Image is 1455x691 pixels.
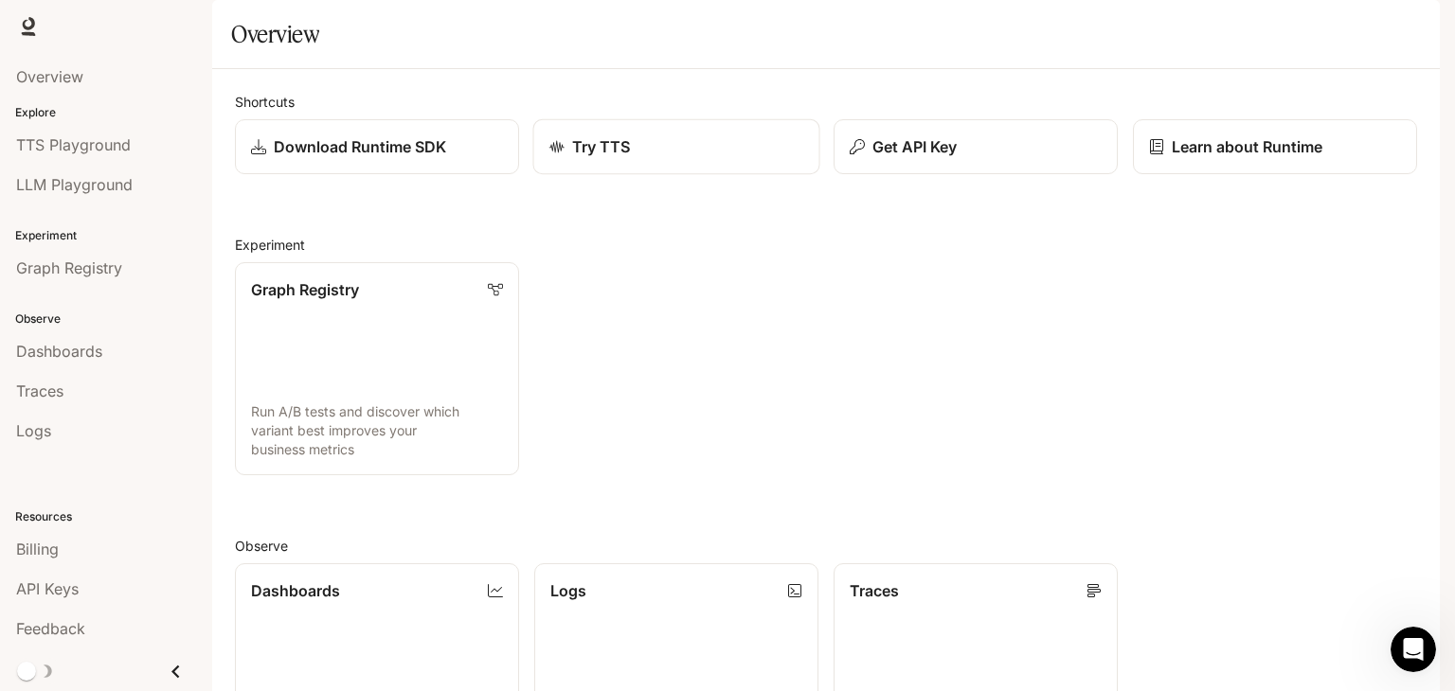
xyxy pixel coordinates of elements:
[533,119,820,175] a: Try TTS
[550,579,586,602] p: Logs
[235,119,519,174] a: Download Runtime SDK
[251,278,359,301] p: Graph Registry
[1133,119,1417,174] a: Learn about Runtime
[850,579,899,602] p: Traces
[235,235,1417,255] h2: Experiment
[251,579,340,602] p: Dashboards
[251,402,503,459] p: Run A/B tests and discover which variant best improves your business metrics
[834,119,1118,174] button: Get API Key
[572,135,631,158] p: Try TTS
[274,135,446,158] p: Download Runtime SDK
[235,262,519,475] a: Graph RegistryRun A/B tests and discover which variant best improves your business metrics
[872,135,957,158] p: Get API Key
[235,536,1417,556] h2: Observe
[231,15,319,53] h1: Overview
[235,92,1417,112] h2: Shortcuts
[1391,627,1436,672] iframe: Intercom live chat
[1172,135,1322,158] p: Learn about Runtime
